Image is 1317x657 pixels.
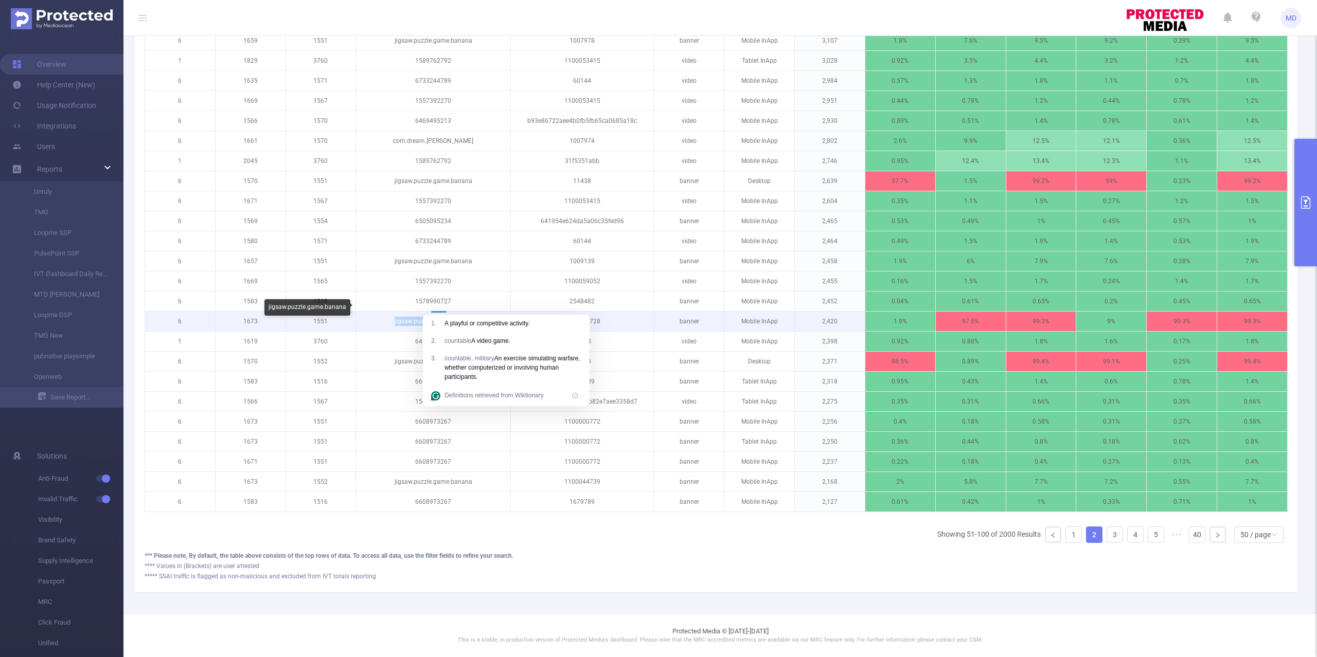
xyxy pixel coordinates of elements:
p: 2,465 [795,211,865,231]
p: 2,318 [795,372,865,391]
p: banner [654,211,724,231]
p: 1.7% [1006,271,1076,291]
a: Help Center (New) [12,75,95,95]
p: 1007974 [511,131,654,151]
span: Invalid Traffic [38,489,123,509]
p: 1.8% [1006,71,1076,90]
p: 3760 [286,151,356,171]
p: 1551 [286,31,356,50]
a: Usage Notification [12,95,96,116]
li: Next Page [1209,526,1226,543]
p: 1669 [216,91,286,111]
a: 4 [1128,527,1143,542]
p: 99.1% [1076,352,1146,371]
p: 0.16% [865,271,935,291]
p: 1.8% [865,31,935,50]
p: 90.3% [1147,312,1217,331]
p: 0.95% [865,372,935,391]
p: 6 [145,352,215,371]
p: 1565 [286,271,356,291]
p: 0.89% [865,111,935,131]
p: 1.6% [1076,332,1146,351]
p: Mobile InApp [724,71,794,90]
p: 2045 [216,151,286,171]
p: 2,639 [795,171,865,191]
p: 6 [145,171,215,191]
p: 1.1% [1076,71,1146,90]
p: 1570 [286,131,356,151]
p: 6505095234 [356,211,510,231]
div: 50 / page [1240,527,1271,542]
p: 1100058728 [511,312,654,331]
p: banner [654,31,724,50]
p: 2,930 [795,111,865,131]
p: 0.45% [1076,211,1146,231]
p: video [654,131,724,151]
a: 1 [1066,527,1081,542]
p: 0.88% [936,332,1006,351]
p: banner [654,291,724,311]
p: Tablet InApp [724,51,794,70]
p: video [654,111,724,131]
p: 2,420 [795,312,865,331]
p: 1 [145,332,215,351]
span: MRC [38,592,123,612]
p: 0.29% [1147,31,1217,50]
p: 1.5% [936,171,1006,191]
a: 5 [1148,527,1164,542]
p: 1589762792 [356,151,510,171]
p: banner [654,171,724,191]
p: 1569 [216,211,286,231]
a: MTD [PERSON_NAME] [21,284,111,305]
p: 0.44% [865,91,935,111]
p: 0.45% [1147,291,1217,311]
p: Desktop [724,171,794,191]
p: 6608973267 [356,372,510,391]
p: 0.35% [865,191,935,211]
p: Mobile InApp [724,31,794,50]
p: jigsaw.puzzle.game.banana [356,171,510,191]
p: 99.2% [1006,171,1076,191]
span: ••• [1168,526,1185,543]
p: 1570 [286,111,356,131]
p: 1580 [216,231,286,251]
p: 1100059052 [511,271,654,291]
p: 0.65% [1217,291,1287,311]
p: 0.17% [1147,332,1217,351]
p: 2,802 [795,131,865,151]
p: 6 [145,312,215,331]
p: video [654,91,724,111]
p: 1.4% [1217,111,1287,131]
p: 6 [145,91,215,111]
p: 1.4% [1217,372,1287,391]
a: Unruly [21,181,111,202]
p: 6 [145,131,215,151]
p: 6 [145,291,215,311]
p: 1583 [216,372,286,391]
p: 1.1% [936,191,1006,211]
a: 40 [1189,527,1205,542]
p: video [654,231,724,251]
p: 1671 [216,191,286,211]
p: video [654,332,724,351]
span: Click Fraud [38,612,123,633]
p: 2,464 [795,231,865,251]
p: 1.9% [865,312,935,331]
a: Loopme SSP [21,223,111,243]
p: 1570 [216,352,286,371]
p: 6 [145,31,215,50]
p: 6464049892 [356,332,510,351]
p: 7.9% [1006,251,1076,271]
p: 6 [145,211,215,231]
span: Anti-Fraud [38,468,123,489]
li: 3 [1107,526,1123,543]
p: 6 [145,271,215,291]
li: 2 [1086,526,1102,543]
p: 1009139 [511,251,654,271]
p: 9.9% [936,131,1006,151]
p: 6 [145,251,215,271]
p: 1567 [286,191,356,211]
p: 1.9% [865,251,935,271]
p: 1557392270 [356,191,510,211]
